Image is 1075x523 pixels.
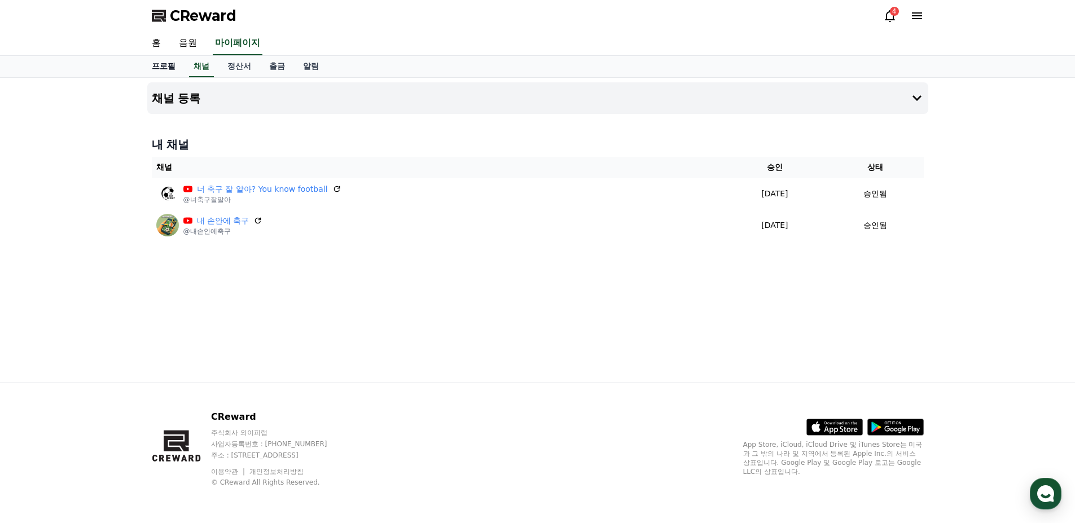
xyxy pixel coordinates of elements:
p: 승인됨 [863,188,887,200]
th: 상태 [827,157,924,178]
a: 마이페이지 [213,32,262,55]
a: 너 축구 잘 알아? You know football [197,183,328,195]
a: 4 [883,9,897,23]
p: 사업자등록번호 : [PHONE_NUMBER] [211,440,349,449]
a: 프로필 [143,56,185,77]
a: 내 손안에 축구 [197,215,249,227]
p: 주소 : [STREET_ADDRESS] [211,451,349,460]
p: App Store, iCloud, iCloud Drive 및 iTunes Store는 미국과 그 밖의 나라 및 지역에서 등록된 Apple Inc.의 서비스 상표입니다. Goo... [743,440,924,476]
div: 4 [890,7,899,16]
a: 음원 [170,32,206,55]
a: 개인정보처리방침 [249,468,304,476]
img: 내 손안에 축구 [156,214,179,236]
span: CReward [170,7,236,25]
a: 정산서 [218,56,260,77]
a: 대화 [74,358,146,386]
a: 설정 [146,358,217,386]
a: 홈 [143,32,170,55]
span: 홈 [36,375,42,384]
p: 승인됨 [863,219,887,231]
a: 이용약관 [211,468,247,476]
h4: 내 채널 [152,137,924,152]
th: 채널 [152,157,722,178]
button: 채널 등록 [147,82,928,114]
p: 주식회사 와이피랩 [211,428,349,437]
img: 너 축구 잘 알아? You know football [156,182,179,205]
a: CReward [152,7,236,25]
p: @내손안에축구 [183,227,263,236]
p: [DATE] [727,219,823,231]
a: 홈 [3,358,74,386]
p: CReward [211,410,349,424]
a: 알림 [294,56,328,77]
p: © CReward All Rights Reserved. [211,478,349,487]
p: [DATE] [727,188,823,200]
a: 채널 [189,56,214,77]
span: 설정 [174,375,188,384]
th: 승인 [722,157,827,178]
p: @너축구잘알아 [183,195,341,204]
span: 대화 [103,375,117,384]
h4: 채널 등록 [152,92,201,104]
a: 출금 [260,56,294,77]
